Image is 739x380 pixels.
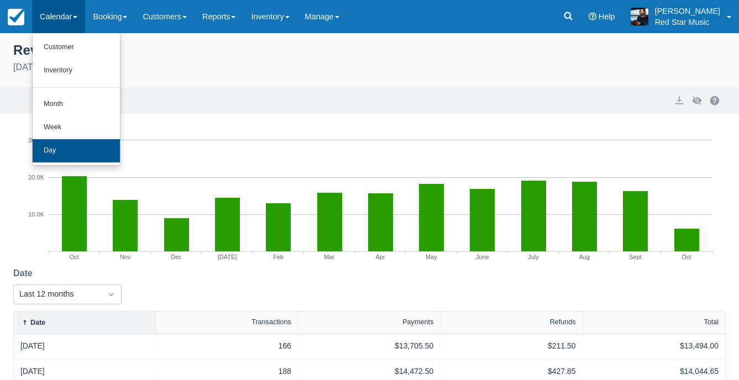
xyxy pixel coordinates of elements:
[33,116,120,139] a: Week
[682,254,691,260] tspan: Oct
[447,340,575,352] div: $211.50
[8,9,24,25] img: checkfront-main-nav-mini-logo.png
[33,59,120,82] a: Inventory
[324,254,335,260] tspan: Mar
[33,93,120,116] a: Month
[402,318,433,326] div: Payments
[19,288,96,300] div: Last 12 months
[550,318,576,326] div: Refunds
[631,8,648,25] img: A1
[13,267,37,280] label: Date
[528,254,539,260] tspan: July
[590,340,719,352] div: $13,494.00
[29,174,45,181] tspan: 20.0K
[32,33,120,166] ul: Calendar
[33,36,120,59] a: Customer
[20,366,45,377] a: [DATE]
[673,94,686,107] button: export
[33,139,120,162] a: Day
[305,340,433,352] div: $13,705.50
[218,254,237,260] tspan: [DATE]
[476,254,489,260] tspan: June
[704,318,719,326] div: Total
[163,366,291,377] div: 188
[426,254,437,260] tspan: May
[251,318,291,326] div: Transactions
[13,40,726,59] div: Revenue
[30,319,45,326] div: Date
[163,340,291,352] div: 166
[273,254,284,260] tspan: Feb
[13,61,726,74] div: [DATE] - [DATE]
[376,254,385,260] tspan: Apr
[171,254,182,260] tspan: Dec
[106,289,117,300] span: Dropdown icon
[655,17,720,28] p: Red Star Music
[29,211,45,218] tspan: 10.0K
[655,6,720,17] p: [PERSON_NAME]
[589,13,596,20] i: Help
[305,366,433,377] div: $14,472.50
[70,254,79,260] tspan: Oct
[120,254,131,260] tspan: Nov
[590,366,719,377] div: $14,044.65
[630,254,642,260] tspan: Sept
[29,137,45,144] tspan: 30.0K
[447,366,575,377] div: $427.85
[599,12,615,21] span: Help
[579,254,590,260] tspan: Aug
[20,340,45,352] a: [DATE]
